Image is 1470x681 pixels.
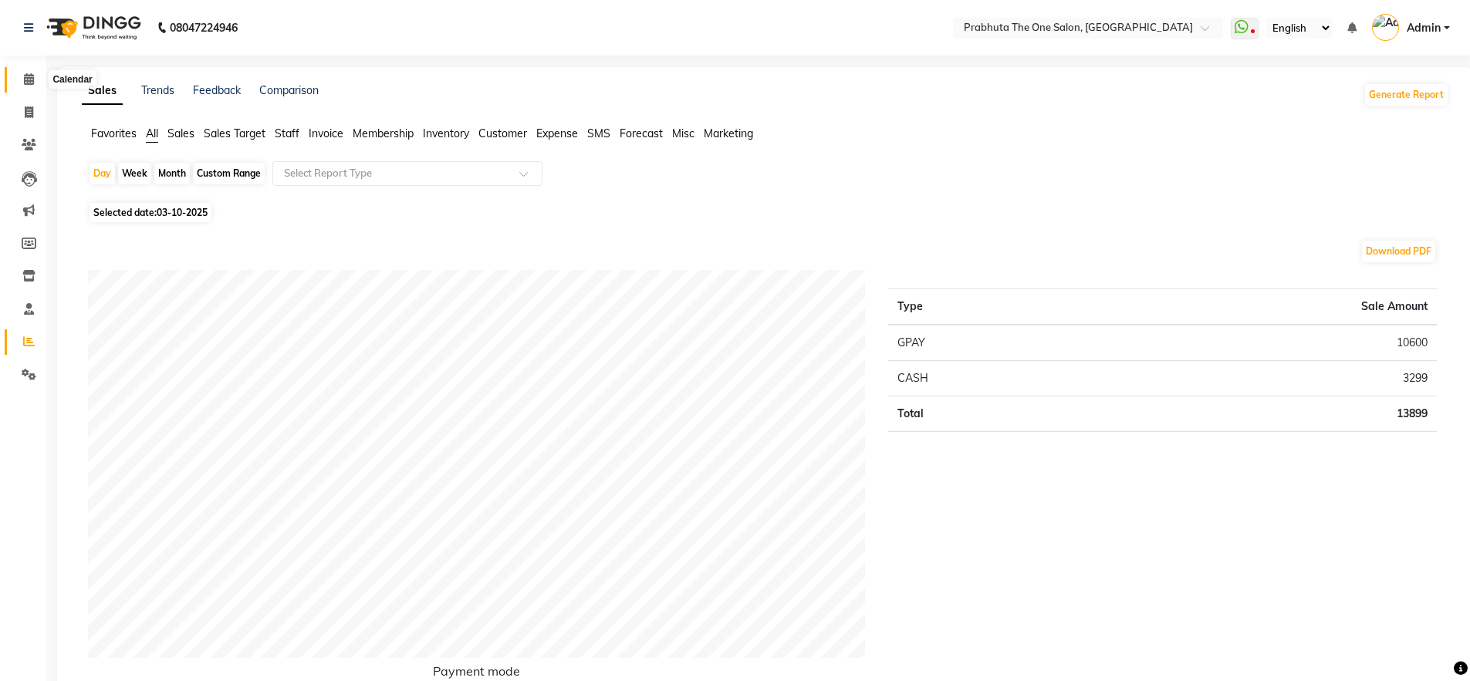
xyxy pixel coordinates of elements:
span: Favorites [91,126,137,140]
span: Expense [536,126,578,140]
span: All [146,126,158,140]
span: SMS [587,126,610,140]
span: Invoice [309,126,343,140]
button: Generate Report [1365,84,1448,106]
span: Sales Target [204,126,265,140]
div: Day [90,163,115,184]
th: Sale Amount [1090,289,1437,325]
td: Total [888,396,1090,432]
span: Sales [167,126,194,140]
div: Month [154,163,190,184]
div: Calendar [49,70,96,89]
a: Trends [141,83,174,97]
span: Forecast [620,126,663,140]
span: Membership [353,126,414,140]
td: 13899 [1090,396,1437,432]
img: logo [39,6,145,49]
span: Misc [672,126,694,140]
td: GPAY [888,325,1090,361]
span: Admin [1407,20,1441,36]
button: Download PDF [1362,241,1435,262]
td: 3299 [1090,361,1437,396]
img: Admin [1372,14,1399,41]
span: 03-10-2025 [157,207,208,218]
span: Customer [478,126,527,140]
div: Custom Range [193,163,265,184]
th: Type [888,289,1090,325]
div: Week [118,163,151,184]
td: CASH [888,361,1090,396]
span: Marketing [704,126,753,140]
b: 08047224946 [170,6,238,49]
a: Feedback [193,83,241,97]
td: 10600 [1090,325,1437,361]
span: Staff [275,126,299,140]
span: Inventory [423,126,469,140]
a: Comparison [259,83,319,97]
span: Selected date: [90,203,211,222]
